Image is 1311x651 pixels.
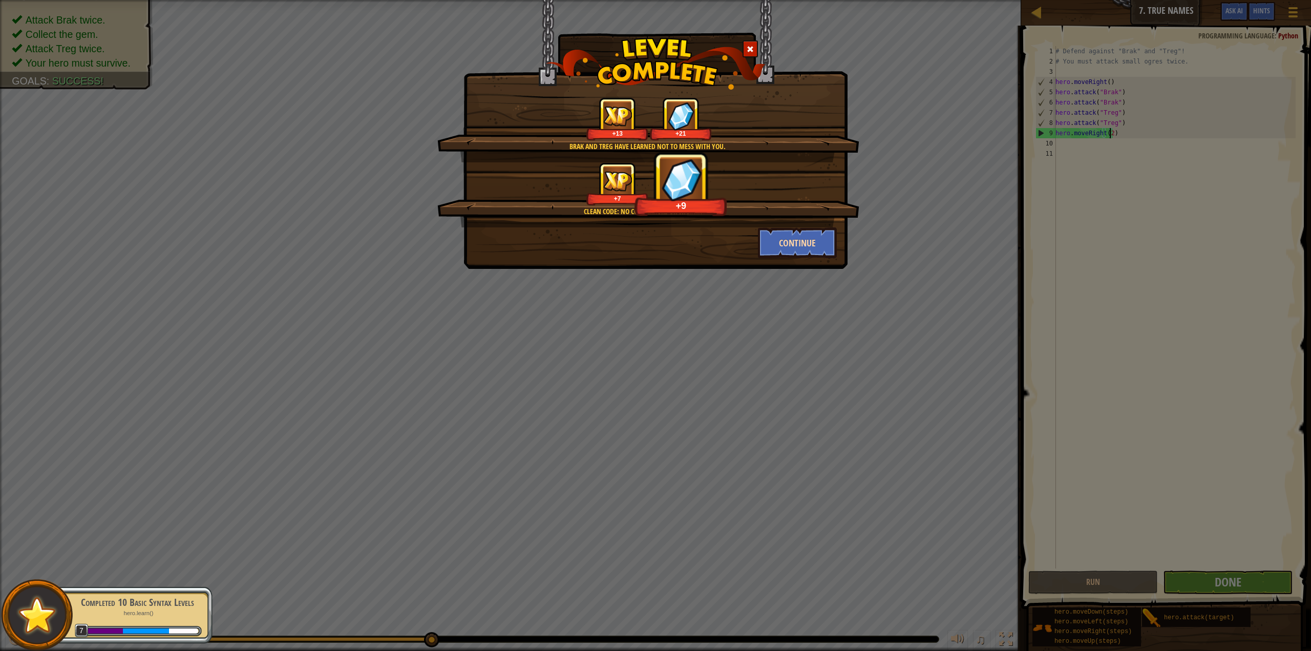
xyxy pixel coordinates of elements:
img: default.png [14,592,60,638]
div: +7 [588,195,646,202]
div: +9 [638,200,725,212]
img: level_complete.png [546,38,766,90]
div: +13 [588,130,646,137]
img: reward_icon_gems.png [662,158,701,201]
span: 7 [75,624,89,638]
div: +21 [652,130,710,137]
p: hero.learn() [73,610,202,617]
img: reward_icon_xp.png [603,171,632,191]
img: reward_icon_xp.png [603,106,632,126]
div: Brak and Treg have learned not to mess with you. [486,141,809,152]
img: reward_icon_gems.png [668,102,694,130]
div: Completed 10 Basic Syntax Levels [73,595,202,610]
div: Clean code: no code errors or warnings. [486,206,809,217]
button: Continue [758,227,837,258]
